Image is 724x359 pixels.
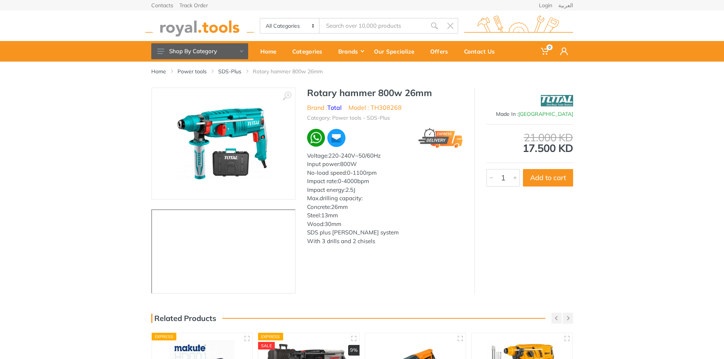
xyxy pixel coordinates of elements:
[369,41,425,62] a: Our Specialize
[260,19,320,33] select: Category
[152,333,177,340] div: Express
[179,3,208,8] a: Track Order
[327,104,342,111] a: Total
[307,129,325,147] img: wa.webp
[151,43,248,59] button: Shop By Category
[258,342,275,350] div: SALE
[535,41,555,62] a: 0
[151,314,216,323] h3: Related Products
[518,111,573,117] span: [GEOGRAPHIC_DATA]
[151,3,173,8] a: Contacts
[258,333,283,340] div: Express
[539,3,552,8] a: Login
[418,128,463,148] img: express.png
[177,68,207,75] a: Power tools
[425,41,459,62] a: Offers
[151,68,166,75] a: Home
[255,41,287,62] a: Home
[326,128,346,148] img: ma.webp
[369,43,425,59] div: Our Specialize
[333,43,369,59] div: Brands
[255,43,287,59] div: Home
[145,16,254,36] img: royal.tools Logo
[151,68,573,75] nav: breadcrumb
[176,96,271,191] img: Royal Tools - Rotary hammer 800w 26mm
[348,345,360,356] div: 9%
[464,16,573,36] img: royal.tools Logo
[307,103,342,112] li: Brand :
[558,3,573,8] a: العربية
[307,87,463,98] h1: Rotary hammer 800w 26mm
[287,43,333,59] div: Categories
[425,43,459,59] div: Offers
[307,152,463,246] div: Voltage:220-240V~50/60Hz Input power:800W No-load speed:0-1100rpm Impact rate:0-4000bpm Impact en...
[218,68,241,75] a: SDS-Plus
[486,132,573,153] div: 17.500 KD
[320,18,426,34] input: Site search
[349,103,402,112] li: Model : TH308268
[547,44,553,50] span: 0
[253,68,334,75] li: Rotary hammer 800w 26mm
[287,41,333,62] a: Categories
[486,132,573,143] div: 21.000 KD
[541,91,573,110] img: Total
[459,41,505,62] a: Contact Us
[307,114,390,122] li: Category: Power tools - SDS-Plus
[459,43,505,59] div: Contact Us
[486,110,573,118] div: Made In :
[523,169,573,187] button: Add to cart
